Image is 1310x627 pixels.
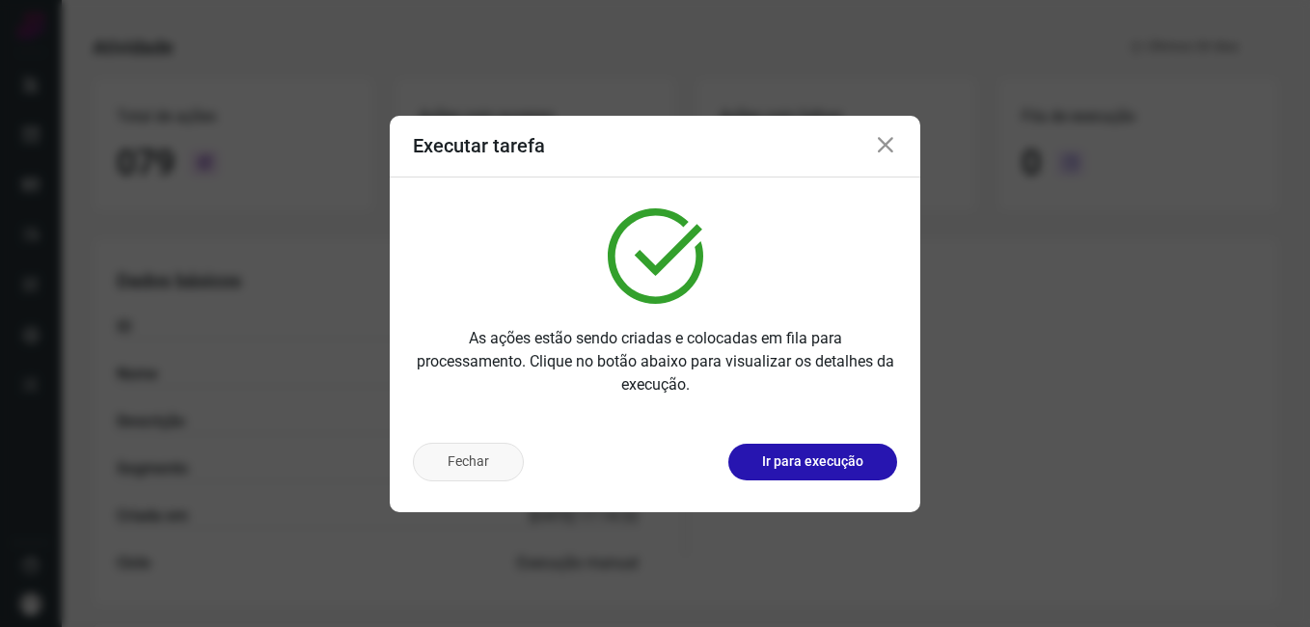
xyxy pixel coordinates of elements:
[413,134,545,157] h3: Executar tarefa
[728,444,897,480] button: Ir para execução
[413,327,897,396] p: As ações estão sendo criadas e colocadas em fila para processamento. Clique no botão abaixo para ...
[608,208,703,304] img: verified.svg
[762,451,863,472] p: Ir para execução
[413,443,524,481] button: Fechar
